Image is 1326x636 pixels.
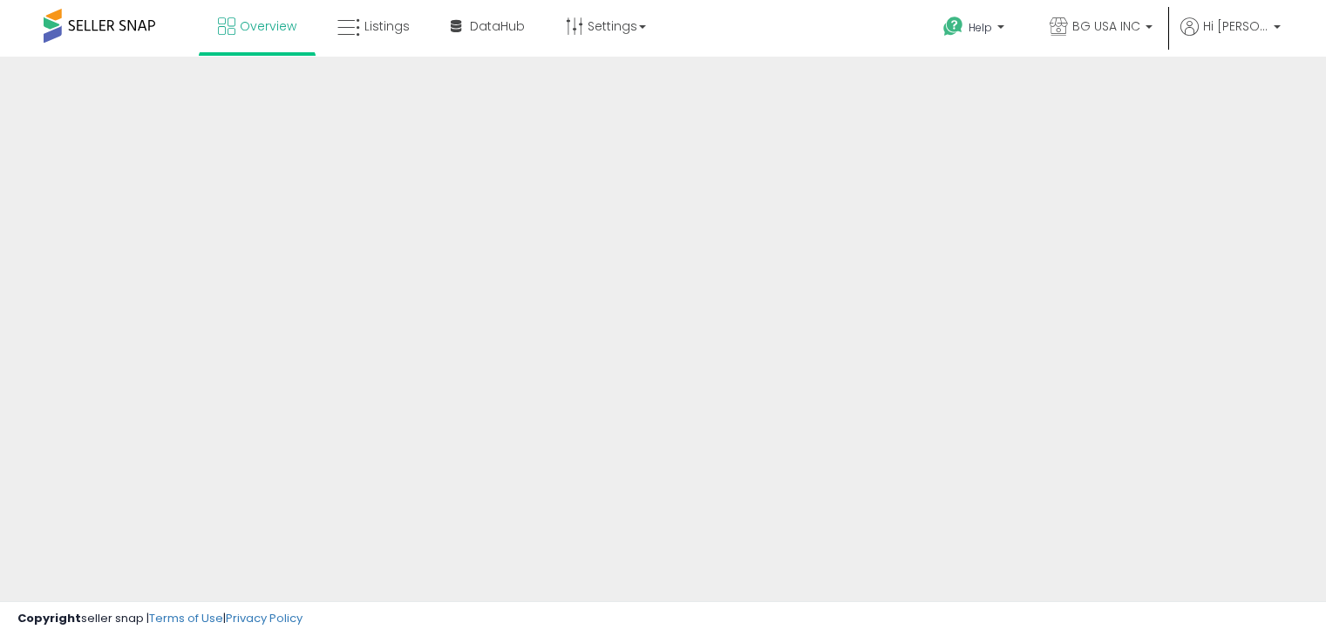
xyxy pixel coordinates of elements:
[1180,17,1281,57] a: Hi [PERSON_NAME]
[240,17,296,35] span: Overview
[969,20,992,35] span: Help
[1203,17,1268,35] span: Hi [PERSON_NAME]
[929,3,1022,57] a: Help
[364,17,410,35] span: Listings
[17,610,81,626] strong: Copyright
[226,610,303,626] a: Privacy Policy
[470,17,525,35] span: DataHub
[17,611,303,627] div: seller snap | |
[1072,17,1140,35] span: BG USA INC
[942,16,964,37] i: Get Help
[149,610,223,626] a: Terms of Use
